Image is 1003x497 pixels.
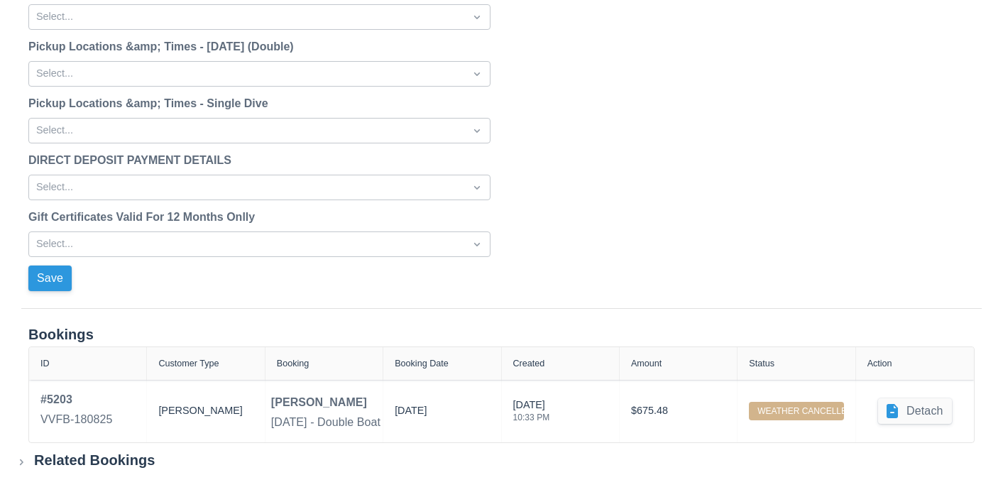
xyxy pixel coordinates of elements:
[513,398,550,430] div: [DATE]
[470,237,484,251] span: Dropdown icon
[513,359,545,368] div: Created
[395,403,427,425] div: [DATE]
[158,359,219,368] div: Customer Type
[28,326,975,344] div: Bookings
[40,359,50,368] div: ID
[867,359,892,368] div: Action
[28,152,237,169] label: DIRECT DEPOSIT PAYMENT DETAILS
[28,95,274,112] label: Pickup Locations &amp; Times - Single Dive
[271,394,367,411] div: [PERSON_NAME]
[749,402,843,420] label: WEATHER CANCELLED
[470,67,484,81] span: Dropdown icon
[40,391,112,408] div: # 5203
[395,359,449,368] div: Booking Date
[513,413,550,422] div: 10:33 PM
[28,38,300,55] label: Pickup Locations &amp; Times - [DATE] (Double)
[158,391,253,431] div: [PERSON_NAME]
[749,359,774,368] div: Status
[34,452,155,469] div: Related Bookings
[28,209,261,226] label: Gift Certificates Valid For 12 Months Onlly
[28,266,72,291] button: Save
[40,391,112,431] a: #5203VVFB-180825
[878,398,952,424] button: Detach
[631,359,662,368] div: Amount
[631,391,725,431] div: $675.48
[277,359,309,368] div: Booking
[470,124,484,138] span: Dropdown icon
[40,411,112,428] div: VVFB-180825
[470,180,484,195] span: Dropdown icon
[470,10,484,24] span: Dropdown icon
